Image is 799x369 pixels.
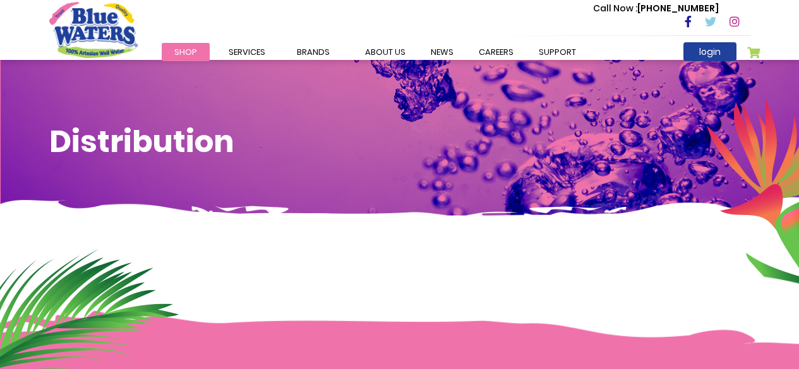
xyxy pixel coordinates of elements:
[683,42,736,61] a: login
[297,46,330,58] span: Brands
[49,2,138,57] a: store logo
[229,46,265,58] span: Services
[593,2,719,15] p: [PHONE_NUMBER]
[418,43,466,61] a: News
[466,43,526,61] a: careers
[174,46,197,58] span: Shop
[526,43,589,61] a: support
[49,124,750,160] h1: Distribution
[593,2,637,15] span: Call Now :
[352,43,418,61] a: about us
